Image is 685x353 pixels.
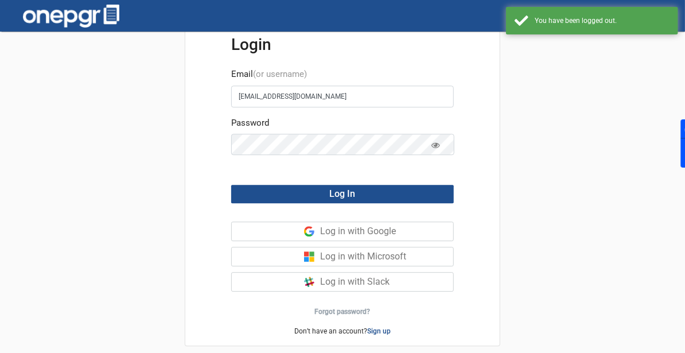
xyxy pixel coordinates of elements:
button: Log In [231,185,454,203]
div: You have been logged out. [535,15,670,26]
span: (or username) [253,69,307,79]
label: Password [231,117,269,130]
a: Forgot password? [315,308,371,316]
a: Sign up [367,327,391,335]
label: Email [231,68,307,81]
span: Log In [330,188,356,199]
div: Log in with Google [320,222,453,240]
input: e.g., example@domain.com [231,86,454,107]
div: Log in with Microsoft [320,247,453,266]
img: one-pgr-logo-white.svg [23,5,119,28]
div: Log in with Slack [320,273,453,291]
p: Don’t have an account? [185,326,500,336]
h3: Login [231,35,454,55]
